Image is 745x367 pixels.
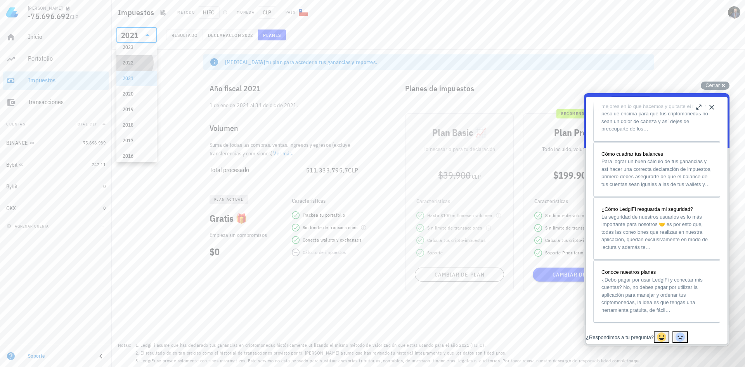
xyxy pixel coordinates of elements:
div: Soporte [28,353,90,359]
span: Conoce nuestros planes [17,176,72,182]
span: plan actual [214,195,244,204]
span: 247,11 [92,162,106,167]
div: 2022 [123,60,151,66]
div: 1 de ene de 2021 al 31 de dic de 2021. [203,101,374,116]
span: $199.900 [553,169,591,181]
button: Cambiar de plan [533,268,622,282]
a: Bybit 247,11 [3,155,109,174]
span: Resultado [171,32,198,38]
span: Sin límite de transacciones [545,224,600,232]
div: Planes de impuestos [399,76,654,101]
a: aquí [631,358,640,364]
div: Moneda [237,9,255,16]
button: Declaración 2022 [203,30,258,40]
div: 2017 [123,137,151,144]
span: Calcula tus cripto-impuestos [545,237,603,244]
div: Suma de todas las compras, ventas, ingresos y egresos (excluye transferencias y comisiones). . [203,141,374,158]
p: Empieza sin compromisos [210,231,281,239]
button: CuentasTotal CLP [3,115,109,134]
span: La seguridad de nuestros usuarios es lo más importante para nosotros 🤝 es por esto que, todas las... [17,121,124,157]
span: 0 [103,205,106,211]
div: 2021 [121,31,139,39]
span: En LedgiFi, estamos comprometidos en ser los mejores en lo que hacemos y quitarte el mayor peso d... [17,2,124,38]
li: LedgiFi asume que has declarado tus ganancias en criptomonedas históricamente utilizando el mismo... [140,341,641,349]
div: Cálculo de impuestos [303,249,346,256]
a: BINANCE -75.696.939 [3,134,109,152]
li: LedgiFi se provee solamente con fines informativos. Este servicio no esta pensado para sustituir ... [140,357,641,365]
span: Cerrar [705,82,720,88]
div: OKX [6,205,16,212]
span: agregar cuenta [8,224,49,229]
span: ¿Debo pagar por usar LedgiFi y conectar mis cuentas? No, no debes pagar por utilizar la aplicació... [17,184,119,220]
div: CL-icon [299,8,308,17]
iframe: Help Scout Beacon - Live Chat, Contact Form, and Knowledge Base [584,93,729,346]
span: Total CLP [75,122,98,127]
span: Cómo cuadrar tus balances [17,58,79,64]
button: Send feedback: No. For "¿Respondimos a tu pregunta?" [88,238,104,250]
div: Método [177,9,195,16]
a: Ver más [273,150,292,157]
div: Transacciones [28,98,106,106]
button: Planes [258,30,286,40]
a: Inicio [3,28,109,47]
span: Conecta wallets y exchanges [303,236,362,244]
div: Inicio [28,33,106,40]
a: Related article: Conoce nuestros planes. ¿Debo pagar por usar LedgiFi y conectar mis cuentas? No,... [10,167,136,229]
div: Bybit [6,162,17,168]
div: 2016 [123,153,151,159]
div: Total procesado [210,166,306,174]
a: Related article: Cómo cuadrar tus balances. Para lograr un buen cálculo de tus ganancias y así ha... [10,49,136,104]
span: Sin límite de volumen [545,212,589,219]
div: Article feedback [2,238,144,251]
div: Impuestos [28,77,106,84]
h1: Impuestos [118,6,157,19]
a: Portafolio [3,50,109,68]
span: HIFO [198,6,220,19]
span: ¿Respondimos a tu pregunta? [2,241,70,247]
span: [MEDICAL_DATA] tu plan para acceder a tus ganancias y reportes. [225,59,378,66]
span: Soporte Prioritario [545,249,584,257]
img: LedgiFi [6,6,19,19]
div: ¿Respondimos a tu pregunta? [2,240,70,248]
button: Resultado [166,30,203,40]
span: Gratis 🎁 [210,212,247,224]
a: Bybit 0 [3,177,109,196]
button: agregar cuenta [5,222,52,230]
a: Transacciones [3,93,109,112]
div: Bybit [6,183,17,190]
span: Para lograr un buen cálculo de tus ganancias y así hacer una correcta declaración de impuestos, p... [17,65,128,94]
span: Planes [263,32,281,38]
span: Sin límite de transacciones [303,224,358,231]
span: -75.696.939 [81,140,106,146]
div: 2020 [123,91,151,97]
span: 2022 [242,32,253,38]
span: -75.696.692 [28,11,70,21]
div: 2021 [116,27,157,43]
span: Declaración [208,32,242,38]
footer: Notas: [112,339,745,367]
div: Portafolio [28,55,106,62]
span: CLP [258,6,276,19]
button: Send feedback: Sí. For "¿Respondimos a tu pregunta?" [70,238,85,250]
div: País [286,9,296,16]
span: CLP [70,14,79,21]
div: [PERSON_NAME] [28,5,62,11]
p: Todo incluido, volumen ilimitado [530,145,625,153]
div: 2023 [123,44,151,50]
span: recomendado [561,109,594,118]
li: El resultado de es tan preciso como el historial de transacciones provisto por ti. [PERSON_NAME] ... [140,349,641,357]
div: BINANCE [6,140,28,146]
span: CLP [348,166,359,174]
span: Plan Pro 🚀 [554,126,601,139]
div: 2019 [123,106,151,113]
div: Año fiscal 2021 [203,76,374,101]
div: 2018 [123,122,151,128]
div: Volumen [203,116,374,141]
div: avatar [728,6,740,19]
span: 0 [103,183,106,189]
span: $0 [210,245,220,258]
a: OKX 0 [3,199,109,217]
button: Cerrar [701,82,729,90]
